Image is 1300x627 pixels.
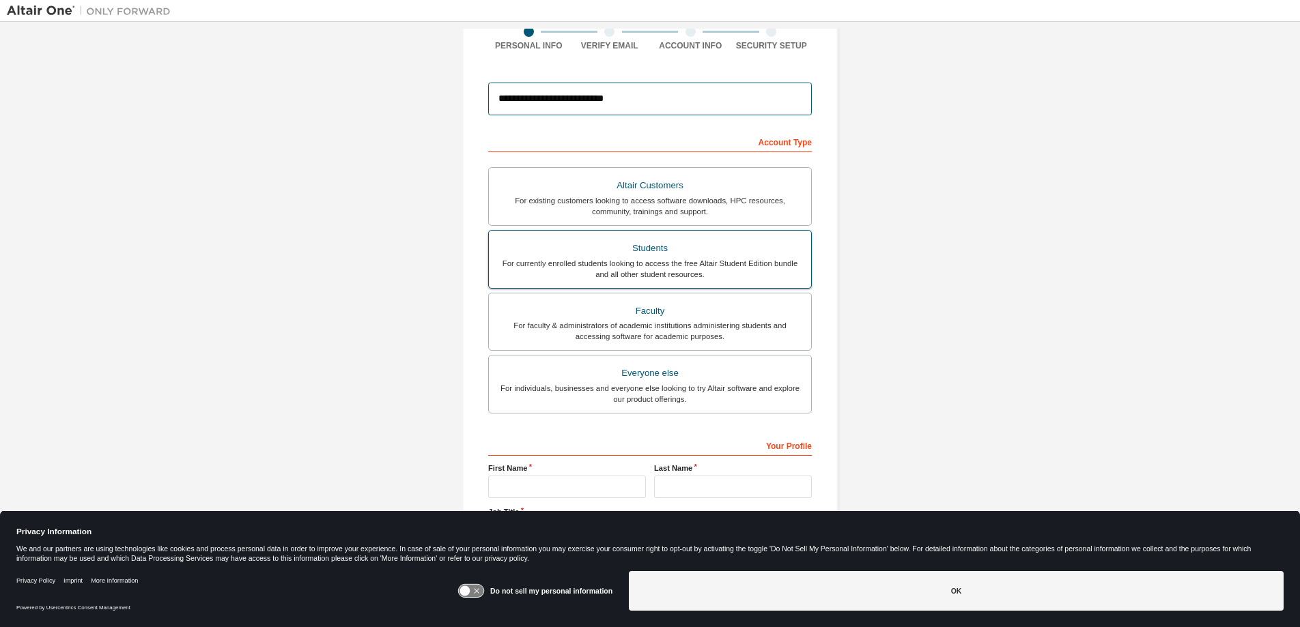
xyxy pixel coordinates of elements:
[497,383,803,405] div: For individuals, businesses and everyone else looking to try Altair software and explore our prod...
[488,463,646,473] label: First Name
[497,176,803,195] div: Altair Customers
[488,130,812,152] div: Account Type
[497,302,803,321] div: Faculty
[650,40,731,51] div: Account Info
[497,320,803,342] div: For faculty & administrators of academic institutions administering students and accessing softwa...
[654,463,812,473] label: Last Name
[497,258,803,280] div: For currently enrolled students looking to access the free Altair Student Edition bundle and all ...
[488,506,812,517] label: Job Title
[488,40,569,51] div: Personal Info
[497,364,803,383] div: Everyone else
[7,4,178,18] img: Altair One
[488,434,812,456] div: Your Profile
[497,195,803,217] div: For existing customers looking to access software downloads, HPC resources, community, trainings ...
[731,40,812,51] div: Security Setup
[569,40,651,51] div: Verify Email
[497,239,803,258] div: Students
